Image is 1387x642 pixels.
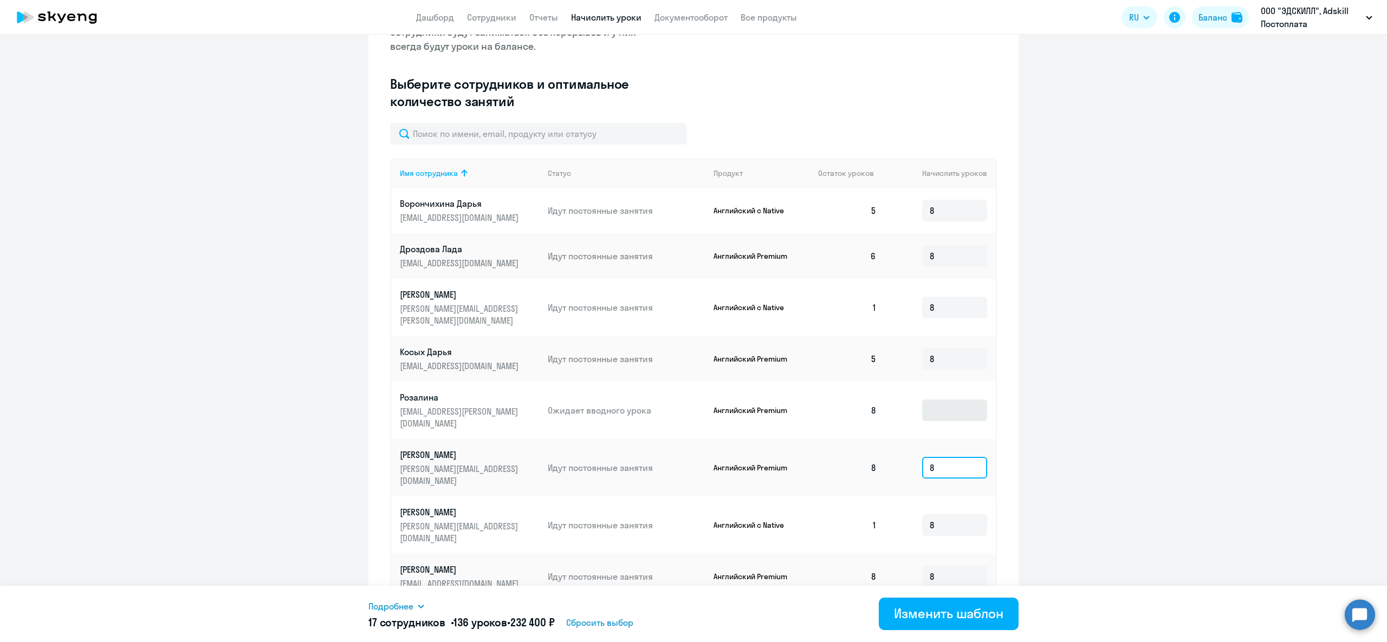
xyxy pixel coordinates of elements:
td: 8 [809,439,885,496]
p: Английский Premium [714,405,795,415]
p: Английский с Native [714,206,795,215]
span: Подробнее [368,600,413,613]
p: [PERSON_NAME][EMAIL_ADDRESS][PERSON_NAME][DOMAIN_NAME] [400,303,521,326]
p: ООО "ЭДСКИЛЛ", Adskill Постоплата [1261,4,1362,30]
p: [EMAIL_ADDRESS][PERSON_NAME][DOMAIN_NAME] [400,405,521,429]
p: [PERSON_NAME] [400,506,521,518]
a: Ворончихина Дарья[EMAIL_ADDRESS][DOMAIN_NAME] [400,198,539,224]
p: Английский Premium [714,354,795,364]
div: Статус [548,168,705,178]
p: [EMAIL_ADDRESS][DOMAIN_NAME] [400,212,521,224]
p: Идут постоянные занятия [548,571,705,582]
p: Английский Premium [714,463,795,473]
td: 5 [809,188,885,233]
a: [PERSON_NAME][EMAIL_ADDRESS][DOMAIN_NAME] [400,564,539,589]
p: Идут постоянные занятия [548,519,705,531]
a: Начислить уроки [571,12,641,23]
td: 5 [809,336,885,382]
div: Остаток уроков [818,168,885,178]
td: 1 [809,279,885,336]
div: Баланс [1198,11,1227,24]
p: Дроздова Лада [400,243,521,255]
p: Английский с Native [714,520,795,530]
p: [EMAIL_ADDRESS][DOMAIN_NAME] [400,578,521,589]
button: Балансbalance [1192,6,1249,28]
p: [PERSON_NAME] [400,449,521,461]
td: 8 [809,382,885,439]
a: Дашборд [416,12,454,23]
input: Поиск по имени, email, продукту или статусу [390,123,687,145]
a: Розалина[EMAIL_ADDRESS][PERSON_NAME][DOMAIN_NAME] [400,391,539,429]
p: Косых Дарья [400,346,521,358]
a: Косых Дарья[EMAIL_ADDRESS][DOMAIN_NAME] [400,346,539,372]
span: 136 уроков [453,615,507,629]
a: Отчеты [529,12,558,23]
p: Идут постоянные занятия [548,250,705,262]
img: balance [1232,12,1242,23]
h5: 17 сотрудников • • [368,615,554,630]
p: [EMAIL_ADDRESS][DOMAIN_NAME] [400,257,521,269]
a: [PERSON_NAME][PERSON_NAME][EMAIL_ADDRESS][DOMAIN_NAME] [400,449,539,487]
p: Розалина [400,391,521,403]
p: Английский Premium [714,572,795,581]
p: Идут постоянные занятия [548,302,705,313]
p: Идут постоянные занятия [548,205,705,217]
div: Имя сотрудника [400,168,539,178]
span: Сбросить выбор [566,616,633,629]
p: Идут постоянные занятия [548,462,705,474]
a: Сотрудники [467,12,516,23]
p: Ворончихина Дарья [400,198,521,209]
span: Остаток уроков [818,168,874,178]
div: Изменить шаблон [894,605,1003,622]
p: Ожидает вводного урока [548,404,705,416]
a: Дроздова Лада[EMAIL_ADDRESS][DOMAIN_NAME] [400,243,539,269]
button: RU [1122,6,1157,28]
span: 232 400 ₽ [510,615,555,629]
span: RU [1129,11,1139,24]
p: Английский с Native [714,303,795,312]
p: Английский Premium [714,251,795,261]
div: Продукт [714,168,810,178]
div: Продукт [714,168,743,178]
p: [PERSON_NAME][EMAIL_ADDRESS][DOMAIN_NAME] [400,463,521,487]
p: [PERSON_NAME] [400,289,521,300]
p: [EMAIL_ADDRESS][DOMAIN_NAME] [400,360,521,372]
a: [PERSON_NAME][PERSON_NAME][EMAIL_ADDRESS][PERSON_NAME][DOMAIN_NAME] [400,289,539,326]
div: Статус [548,168,571,178]
td: 6 [809,233,885,279]
a: Все продукты [741,12,797,23]
th: Начислить уроков [885,159,996,188]
a: Документооборот [654,12,728,23]
button: ООО "ЭДСКИЛЛ", Adskill Постоплата [1255,4,1378,30]
button: Изменить шаблон [879,598,1019,630]
p: Идут постоянные занятия [548,353,705,365]
a: [PERSON_NAME][PERSON_NAME][EMAIL_ADDRESS][DOMAIN_NAME] [400,506,539,544]
h3: Выберите сотрудников и оптимальное количество занятий [390,75,664,110]
td: 8 [809,554,885,599]
p: [PERSON_NAME] [400,564,521,575]
div: Имя сотрудника [400,168,458,178]
p: [PERSON_NAME][EMAIL_ADDRESS][DOMAIN_NAME] [400,520,521,544]
td: 1 [809,496,885,554]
